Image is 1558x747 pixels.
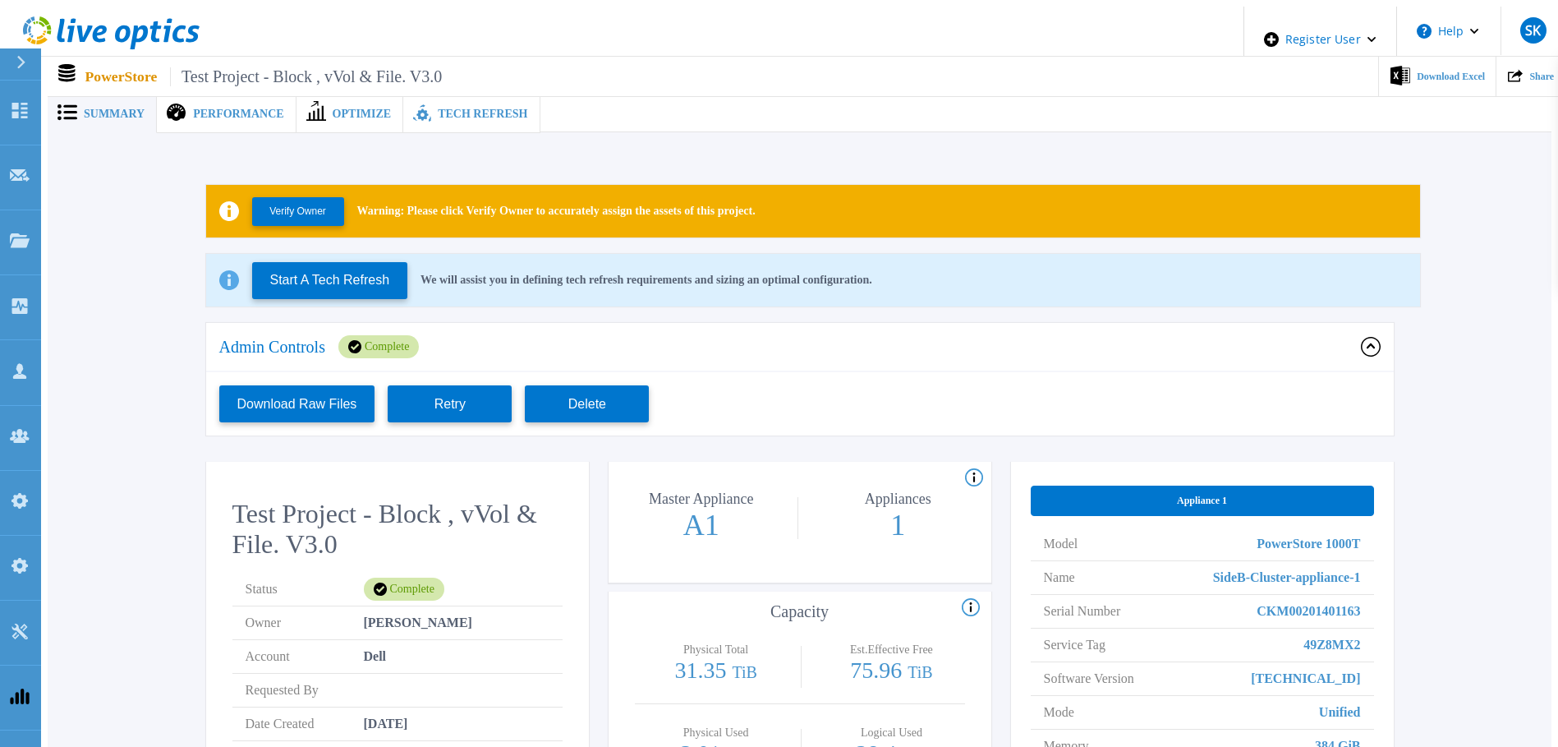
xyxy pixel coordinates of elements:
button: Verify Owner [252,197,344,226]
div: Complete [338,335,419,358]
p: Warning: Please click Verify Owner to accurately assign the assets of this project. [357,205,756,218]
span: CKM00201401163 [1257,595,1360,628]
span: Date Created [246,708,364,740]
span: Summary [84,108,145,120]
p: Admin Controls [219,339,325,355]
span: Model [1044,528,1078,560]
div: , [7,7,1551,705]
button: Delete [525,385,649,422]
span: PowerStore 1000T [1257,528,1360,560]
span: Status [246,573,364,606]
span: TiB [908,663,932,681]
span: Appliance 1 [1177,494,1227,507]
p: We will assist you in defining tech refresh requirements and sizing an optimal configuration. [421,274,872,287]
button: Download Raw Files [219,385,375,422]
p: 31.35 [643,659,789,684]
span: [TECHNICAL_ID] [1251,662,1360,695]
h2: Test Project - Block , vVol & File. V3.0 [232,499,563,560]
span: Download Excel [1417,71,1485,81]
span: Serial Number [1044,595,1121,628]
p: A1 [609,510,793,540]
span: Performance [193,108,283,120]
p: PowerStore [85,67,443,86]
span: Service Tag [1044,629,1105,662]
span: [DATE] [364,708,408,740]
span: SK [1525,24,1541,37]
span: Dell [364,640,387,673]
p: Physical Total [646,644,785,656]
button: Help [1397,7,1500,56]
p: 75.96 [818,659,964,684]
div: Register User [1244,7,1396,72]
span: Requested By [246,674,364,707]
p: 1 [807,510,990,540]
button: Start A Tech Refresh [252,262,408,299]
span: Name [1044,561,1075,594]
span: Share [1529,71,1554,81]
span: Optimize [333,108,392,120]
p: Est.Effective Free [822,644,961,656]
span: Software Version [1044,662,1134,695]
p: Master Appliance [614,491,789,506]
span: Account [246,640,364,673]
p: Logical Used [822,727,961,739]
span: Tech Refresh [438,108,527,120]
span: Test Project - Block , vVol & File. V3.0 [170,67,442,86]
button: Retry [388,385,512,422]
p: Physical Used [646,727,785,739]
span: TiB [732,663,756,681]
p: Appliances [810,491,986,506]
span: 49Z8MX2 [1303,629,1360,662]
span: Mode [1044,696,1074,729]
span: [PERSON_NAME] [364,606,472,639]
span: Owner [246,606,364,639]
div: Complete [364,578,444,601]
span: SideB-Cluster-appliance-1 [1213,561,1361,594]
span: Unified [1319,696,1361,729]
